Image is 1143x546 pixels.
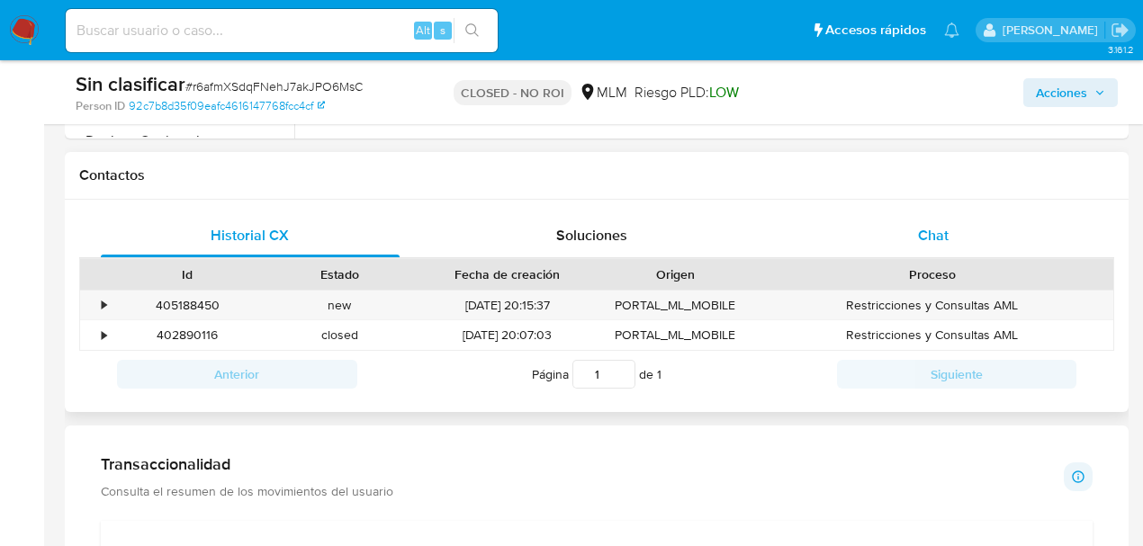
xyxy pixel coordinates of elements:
div: [DATE] 20:07:03 [416,320,599,350]
button: Acciones [1023,78,1118,107]
div: Id [124,265,251,283]
button: search-icon [454,18,490,43]
div: Fecha de creación [428,265,587,283]
div: [DATE] 20:15:37 [416,291,599,320]
p: erika.juarez@mercadolibre.com.mx [1003,22,1104,39]
a: Notificaciones [944,22,959,38]
span: Riesgo PLD: [634,83,739,103]
span: Accesos rápidos [825,21,926,40]
input: Buscar usuario o caso... [66,19,498,42]
p: CLOSED - NO ROI [454,80,571,105]
div: Proceso [764,265,1101,283]
div: MLM [579,83,627,103]
div: Restricciones y Consultas AML [751,320,1113,350]
span: # r6afmXSdqFNehJ7akJPO6MsC [185,77,363,95]
div: 402890116 [124,327,251,344]
span: Chat [918,225,949,246]
button: Anterior [117,360,357,389]
span: Página de [532,360,661,389]
div: • [102,327,106,344]
div: closed [264,320,416,350]
div: PORTAL_ML_MOBILE [599,291,751,320]
div: PORTAL_ML_MOBILE [599,320,751,350]
span: 3.161.2 [1108,42,1134,57]
div: Estado [276,265,403,283]
div: • [102,297,106,314]
b: Person ID [76,98,125,114]
div: new [264,291,416,320]
span: Alt [416,22,430,39]
a: 92c7b8d35f09eafc4616147768fcc4cf [129,98,325,114]
h1: Contactos [79,166,1114,184]
span: 1 [657,365,661,383]
div: Origen [612,265,739,283]
button: Siguiente [837,360,1077,389]
span: Acciones [1036,78,1087,107]
div: Restricciones y Consultas AML [751,291,1113,320]
span: Historial CX [211,225,289,246]
span: Soluciones [556,225,627,246]
span: LOW [709,82,739,103]
span: s [440,22,445,39]
a: Salir [1111,21,1129,40]
b: Sin clasificar [76,69,185,98]
div: 405188450 [124,297,251,314]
